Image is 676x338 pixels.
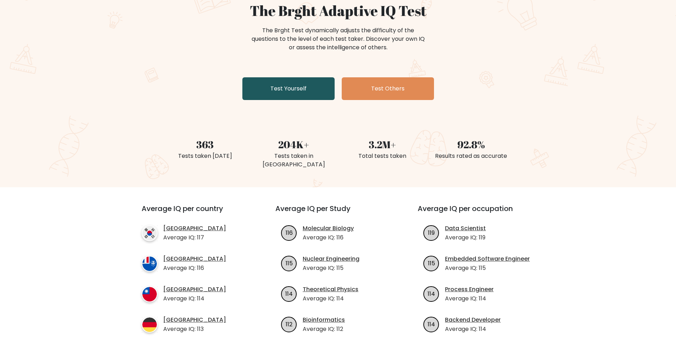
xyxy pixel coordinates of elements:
[165,137,245,152] div: 363
[275,204,401,221] h3: Average IQ per Study
[254,137,334,152] div: 204K+
[342,152,423,160] div: Total tests taken
[242,77,335,100] a: Test Yourself
[431,137,511,152] div: 92.8%
[303,255,359,263] a: Nuclear Engineering
[428,228,435,237] text: 119
[142,317,158,333] img: country
[285,289,293,298] text: 114
[445,294,494,303] p: Average IQ: 114
[286,228,293,237] text: 116
[163,325,226,333] p: Average IQ: 113
[303,294,358,303] p: Average IQ: 114
[163,285,226,294] a: [GEOGRAPHIC_DATA]
[418,204,543,221] h3: Average IQ per occupation
[303,264,359,272] p: Average IQ: 115
[445,255,530,263] a: Embedded Software Engineer
[303,316,345,324] a: Bioinformatics
[445,233,486,242] p: Average IQ: 119
[445,285,494,294] a: Process Engineer
[303,325,345,333] p: Average IQ: 112
[342,137,423,152] div: 3.2M+
[165,152,245,160] div: Tests taken [DATE]
[142,256,158,272] img: country
[165,2,511,19] h1: The Brght Adaptive IQ Test
[445,325,501,333] p: Average IQ: 114
[142,225,158,241] img: country
[428,259,435,267] text: 115
[286,259,293,267] text: 115
[342,77,434,100] a: Test Others
[142,204,250,221] h3: Average IQ per country
[303,285,358,294] a: Theoretical Physics
[428,289,435,298] text: 114
[254,152,334,169] div: Tests taken in [GEOGRAPHIC_DATA]
[163,264,226,272] p: Average IQ: 116
[431,152,511,160] div: Results rated as accurate
[163,233,226,242] p: Average IQ: 117
[445,264,530,272] p: Average IQ: 115
[163,255,226,263] a: [GEOGRAPHIC_DATA]
[163,294,226,303] p: Average IQ: 114
[445,316,501,324] a: Backend Developer
[303,233,354,242] p: Average IQ: 116
[163,316,226,324] a: [GEOGRAPHIC_DATA]
[445,224,486,233] a: Data Scientist
[163,224,226,233] a: [GEOGRAPHIC_DATA]
[142,286,158,302] img: country
[303,224,354,233] a: Molecular Biology
[428,320,435,328] text: 114
[249,26,427,52] div: The Brght Test dynamically adjusts the difficulty of the questions to the level of each test take...
[286,320,292,328] text: 112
